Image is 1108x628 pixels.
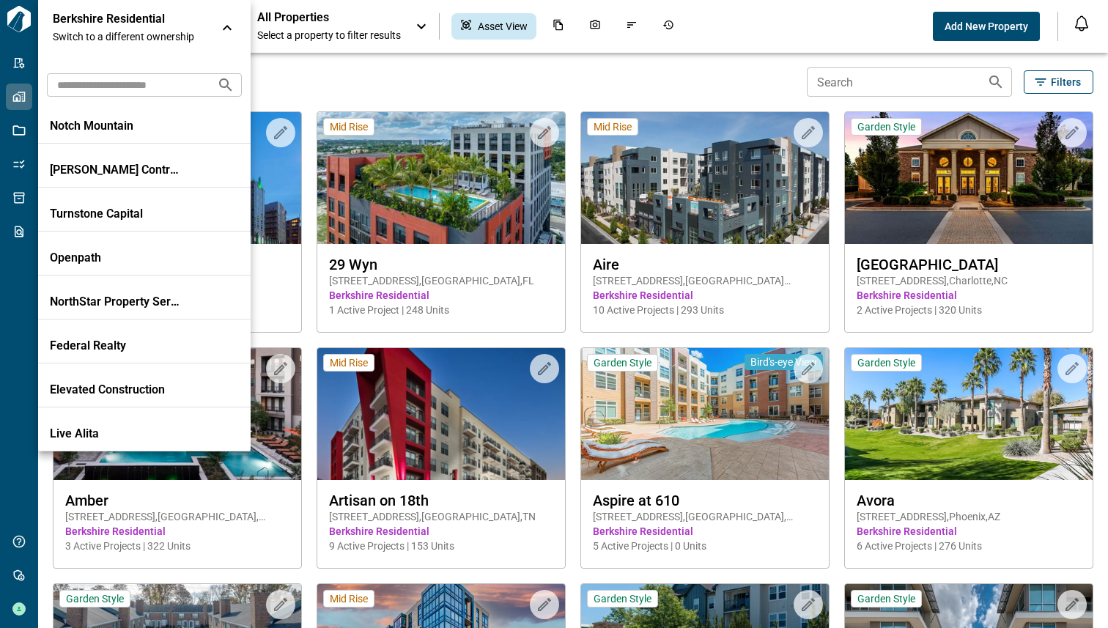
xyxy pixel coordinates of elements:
[50,119,182,133] p: Notch Mountain
[50,383,182,397] p: Elevated Construction
[53,12,185,26] p: Berkshire Residential
[50,426,182,441] p: Live Alita
[53,29,207,44] span: Switch to a different ownership
[211,70,240,100] button: Search organizations
[50,207,182,221] p: Turnstone Capital
[50,251,182,265] p: Openpath
[50,295,182,309] p: NorthStar Property Services
[50,339,182,353] p: Federal Realty
[50,163,182,177] p: [PERSON_NAME] Contracting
